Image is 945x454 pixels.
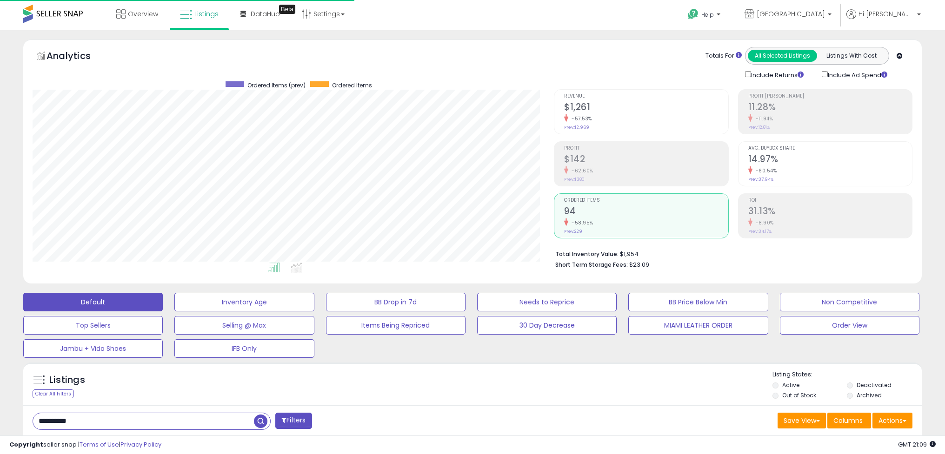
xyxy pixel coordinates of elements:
h2: 94 [564,206,728,218]
p: Listing States: [772,370,922,379]
button: BB Drop in 7d [326,293,466,311]
span: Columns [833,416,863,425]
span: Profit [PERSON_NAME] [748,94,912,99]
button: Filters [275,413,312,429]
button: Actions [872,413,912,428]
span: $23.09 [629,260,649,269]
a: Privacy Policy [120,440,161,449]
span: Overview [128,9,158,19]
small: -58.95% [568,219,593,226]
h5: Listings [49,374,85,387]
span: Revenue [564,94,728,99]
h2: $1,261 [564,102,728,114]
label: Deactivated [857,381,892,389]
button: Save View [778,413,826,428]
button: Items Being Repriced [326,316,466,335]
button: MIAMI LEATHER ORDER [628,316,768,335]
small: -60.54% [752,167,777,174]
span: ROI [748,198,912,203]
div: Clear All Filters [33,389,74,398]
strong: Copyright [9,440,43,449]
li: $1,954 [555,248,905,259]
label: Active [782,381,799,389]
small: Prev: 229 [564,229,582,234]
button: Listings With Cost [817,50,886,62]
span: Help [701,11,714,19]
div: Include Ad Spend [815,69,902,80]
a: Hi [PERSON_NAME] [846,9,921,30]
span: 2025-08-11 21:09 GMT [898,440,936,449]
h2: 14.97% [748,154,912,166]
div: Tooltip anchor [279,5,295,14]
b: Total Inventory Value: [555,250,619,258]
div: Totals For [705,52,742,60]
h2: 31.13% [748,206,912,218]
label: Archived [857,391,882,399]
button: BB Price Below Min [628,293,768,311]
small: -11.94% [752,115,773,122]
a: Help [680,1,730,30]
small: Prev: 37.94% [748,177,773,182]
small: Prev: 12.81% [748,125,770,130]
button: Non Competitive [780,293,919,311]
label: Out of Stock [782,391,816,399]
div: Include Returns [738,69,815,80]
a: Terms of Use [80,440,119,449]
h5: Analytics [47,49,109,65]
b: Short Term Storage Fees: [555,261,628,269]
h2: 11.28% [748,102,912,114]
button: All Selected Listings [748,50,817,62]
span: Profit [564,146,728,151]
button: IFB Only [174,339,314,358]
span: DataHub [251,9,280,19]
small: Prev: $2,969 [564,125,589,130]
button: 30 Day Decrease [477,316,617,335]
span: Ordered Items [332,81,372,89]
span: Listings [194,9,219,19]
span: Hi [PERSON_NAME] [858,9,914,19]
small: Prev: 34.17% [748,229,772,234]
button: Jambu + Vida Shoes [23,339,163,358]
span: Avg. Buybox Share [748,146,912,151]
button: Inventory Age [174,293,314,311]
small: -8.90% [752,219,774,226]
button: Needs to Reprice [477,293,617,311]
i: Get Help [687,8,699,20]
small: -57.53% [568,115,592,122]
button: Selling @ Max [174,316,314,335]
button: Top Sellers [23,316,163,335]
small: -62.60% [568,167,593,174]
button: Default [23,293,163,311]
div: seller snap | | [9,441,161,449]
h2: $142 [564,154,728,166]
span: Ordered Items (prev) [247,81,306,89]
button: Order View [780,316,919,335]
button: Columns [827,413,871,428]
span: Ordered Items [564,198,728,203]
span: [GEOGRAPHIC_DATA] [757,9,825,19]
small: Prev: $380 [564,177,585,182]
